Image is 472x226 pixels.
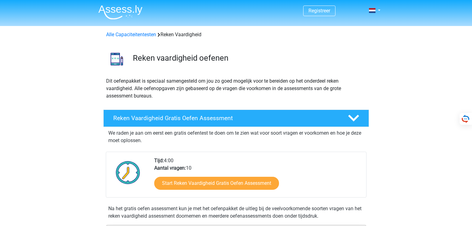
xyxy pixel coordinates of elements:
img: Klok [112,157,144,188]
div: Na het gratis oefen assessment kun je met het oefenpakket de uitleg bij de veelvoorkomende soorte... [106,205,366,220]
b: Tijd: [154,158,164,163]
div: Reken Vaardigheid [104,31,369,38]
h3: Reken vaardigheid oefenen [133,53,364,63]
p: Dit oefenpakket is speciaal samengesteld om jou zo goed mogelijk voor te bereiden op het onderdee... [106,77,366,100]
h4: Reken Vaardigheid Gratis Oefen Assessment [113,115,338,122]
div: 4:00 10 [150,157,366,197]
img: Assessly [98,5,142,20]
img: reken vaardigheid [104,46,130,72]
a: Registreer [308,8,330,14]
a: Alle Capaciteitentesten [106,32,156,37]
a: Start Reken Vaardigheid Gratis Oefen Assessment [154,177,279,190]
b: Aantal vragen: [154,165,186,171]
a: Reken Vaardigheid Gratis Oefen Assessment [101,110,371,127]
p: We raden je aan om eerst een gratis oefentest te doen om te zien wat voor soort vragen er voorkom... [108,129,364,144]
